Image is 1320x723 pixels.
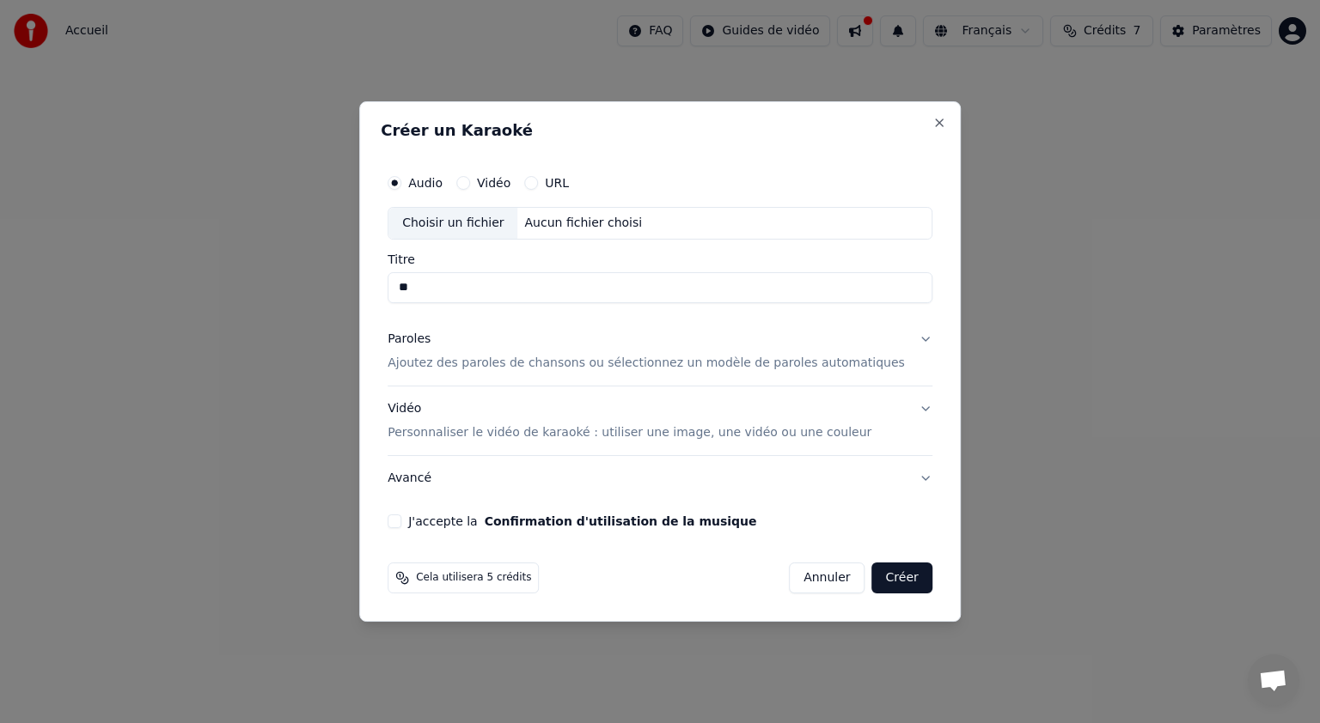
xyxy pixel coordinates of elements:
label: Titre [388,253,932,265]
label: Audio [408,177,443,189]
p: Ajoutez des paroles de chansons ou sélectionnez un modèle de paroles automatiques [388,355,905,372]
label: Vidéo [477,177,510,189]
button: Annuler [789,562,865,593]
button: ParolesAjoutez des paroles de chansons ou sélectionnez un modèle de paroles automatiques [388,317,932,386]
div: Paroles [388,331,431,348]
button: VidéoPersonnaliser le vidéo de karaoké : utiliser une image, une vidéo ou une couleur [388,386,932,455]
button: Avancé [388,456,932,501]
p: Personnaliser le vidéo de karaoké : utiliser une image, une vidéo ou une couleur [388,424,871,441]
button: Créer [872,562,932,593]
button: J'accepte la [485,515,757,527]
h2: Créer un Karaoké [381,123,939,138]
div: Choisir un fichier [388,208,517,239]
div: Vidéo [388,400,871,441]
label: J'accepte la [408,515,756,527]
span: Cela utilisera 5 crédits [416,571,531,585]
label: URL [545,177,569,189]
div: Aucun fichier choisi [518,215,650,232]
